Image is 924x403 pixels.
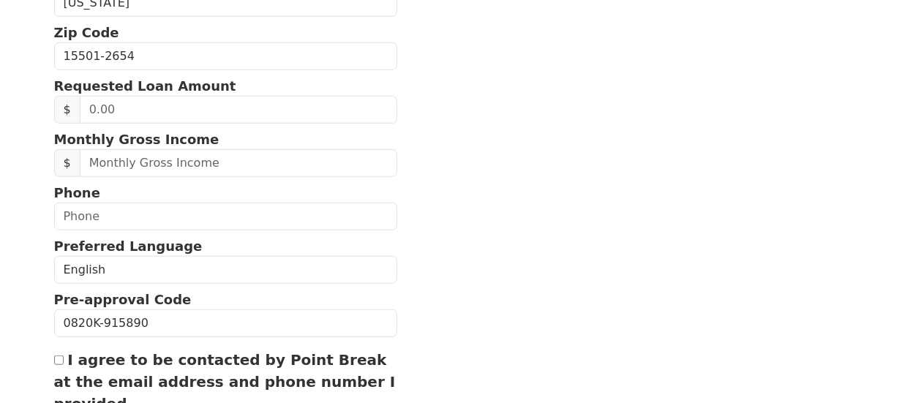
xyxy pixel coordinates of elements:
[54,185,100,200] strong: Phone
[54,129,398,149] p: Monthly Gross Income
[80,96,397,124] input: 0.00
[54,292,192,307] strong: Pre-approval Code
[54,309,398,337] input: Pre-approval Code
[54,96,80,124] span: $
[54,149,80,177] span: $
[54,78,236,94] strong: Requested Loan Amount
[54,238,203,254] strong: Preferred Language
[54,203,398,230] input: Phone
[80,149,397,177] input: Monthly Gross Income
[54,25,119,40] strong: Zip Code
[54,42,398,70] input: Zip Code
